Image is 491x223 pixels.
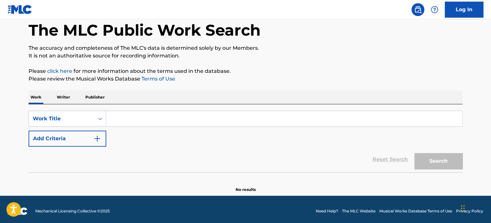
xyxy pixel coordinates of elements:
[29,111,462,172] form: Search Form
[316,208,338,214] a: Need Help?
[8,5,32,14] img: MLC Logo
[29,67,462,75] p: Please for more information about the terms used in the database.
[55,90,72,104] p: Writer
[35,208,110,214] span: Mechanical Licensing Collective © 2025
[236,179,256,193] p: No results
[140,76,175,82] a: Terms of Use
[379,208,452,214] a: Musical Works Database Terms of Use
[29,21,261,40] h1: The MLC Public Work Search
[29,52,462,60] p: It is not an authoritative source for recording information.
[461,199,465,218] div: Drag
[29,131,106,147] button: Add Criteria
[459,192,491,223] iframe: Chat Widget
[29,75,462,83] p: Please review the Musical Works Database
[33,115,90,123] div: Work Title
[411,3,424,16] a: Public Search
[456,208,483,214] a: Privacy Policy
[431,6,438,13] img: help
[29,90,43,104] p: Work
[93,135,101,142] img: 9d2ae6d4665cec9f34b9.svg
[445,2,483,18] a: Log In
[47,68,72,74] a: click here
[83,90,107,104] p: Publisher
[29,44,462,52] p: The accuracy and completeness of The MLC's data is determined solely by our Members.
[342,208,375,214] a: The MLC Website
[428,3,441,16] div: Help
[414,6,422,13] img: search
